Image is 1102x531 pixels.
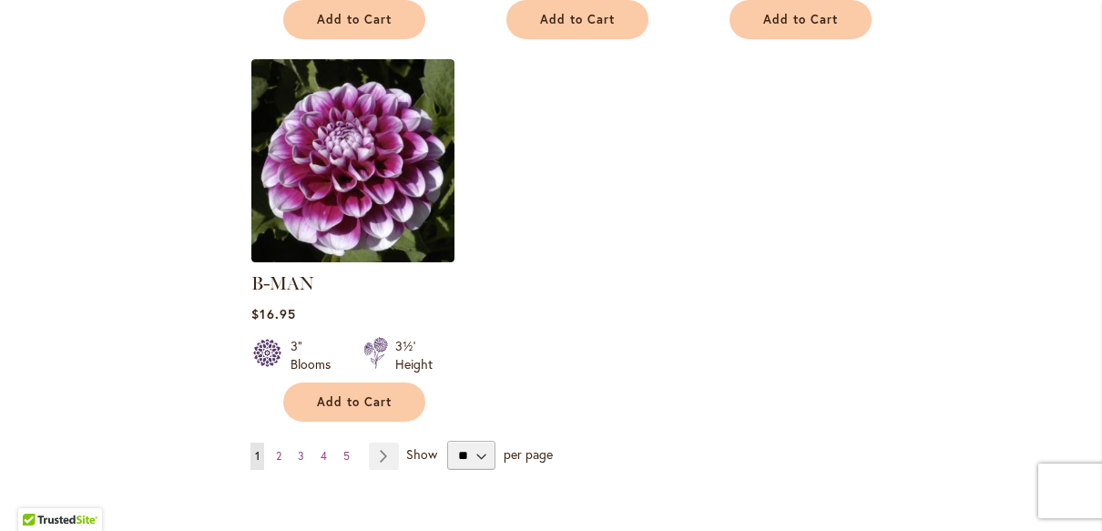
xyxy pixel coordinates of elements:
span: $16.95 [251,305,295,322]
span: Add to Cart [317,394,392,410]
span: 1 [255,449,260,463]
span: Show [406,445,437,463]
a: B-MAN [251,272,314,294]
a: 5 [339,443,354,470]
span: Add to Cart [317,12,392,27]
iframe: Launch Accessibility Center [14,466,65,517]
a: 4 [316,443,332,470]
button: Add to Cart [283,383,425,422]
span: 4 [321,449,327,463]
a: B-MAN [251,249,454,266]
span: 5 [343,449,350,463]
span: Add to Cart [763,12,838,27]
img: B-MAN [251,59,454,262]
span: 2 [276,449,281,463]
div: 3" Blooms [291,337,342,373]
span: 3 [298,449,304,463]
span: per page [504,445,553,463]
div: 3½' Height [395,337,433,373]
a: 3 [293,443,309,470]
span: Add to Cart [540,12,615,27]
a: 2 [271,443,286,470]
